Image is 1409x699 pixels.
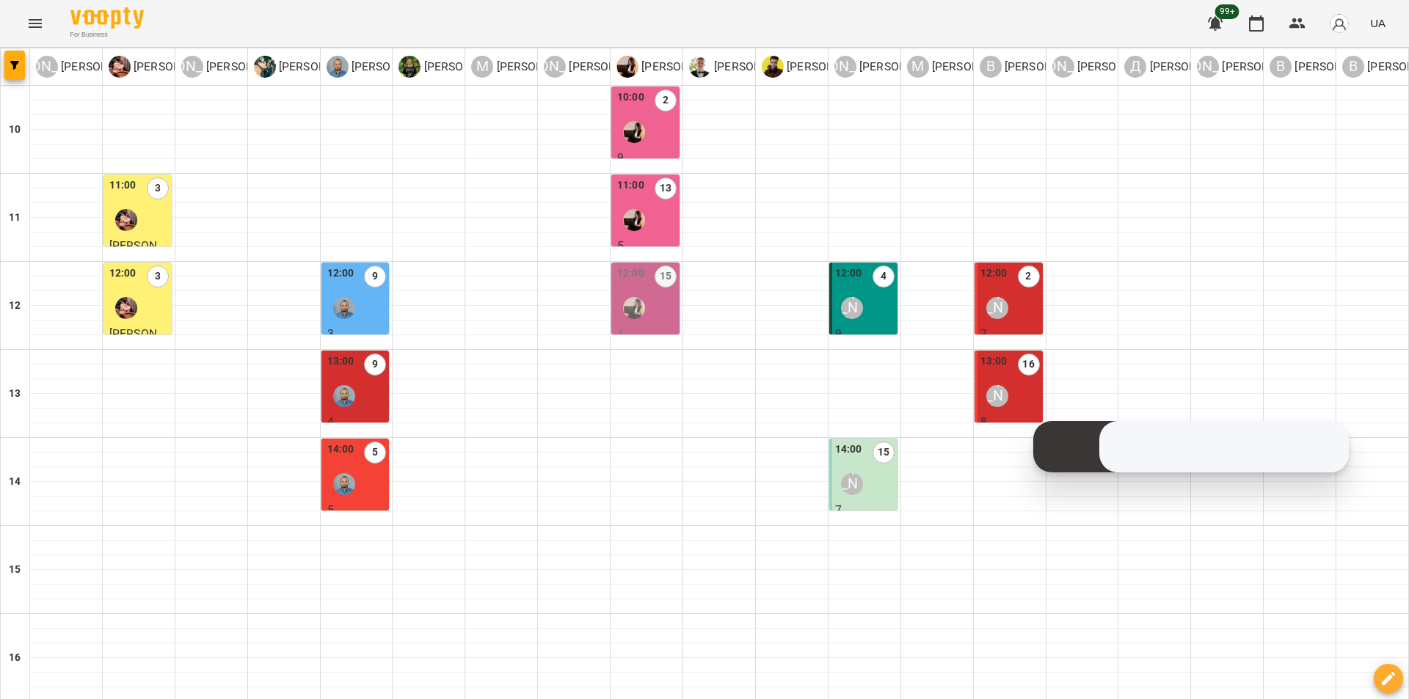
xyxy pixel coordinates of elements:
[907,56,1021,78] div: Микита Пономарьов
[834,56,948,78] div: Артем Кот
[1002,58,1093,76] p: [PERSON_NAME]
[638,58,730,76] p: [PERSON_NAME]
[623,209,645,231] img: Надія Шрай
[327,442,354,458] label: 14:00
[181,56,295,78] a: [PERSON_NAME] [PERSON_NAME]
[203,58,295,76] p: [PERSON_NAME]
[109,56,222,78] a: І [PERSON_NAME]
[907,56,929,78] div: М
[1052,56,1166,78] a: [PERSON_NAME] [PERSON_NAME]
[9,474,21,490] h6: 14
[986,385,1008,407] div: Володимир Ярошинський
[327,56,440,78] div: Антон Костюк
[616,56,730,78] a: Н [PERSON_NAME]
[841,297,863,319] div: Артем Кот
[58,58,150,76] p: [PERSON_NAME]
[9,386,21,402] h6: 13
[617,325,677,343] p: 4
[617,178,644,194] label: 11:00
[147,178,169,200] label: 3
[109,238,162,270] span: [PERSON_NAME]
[616,56,730,78] div: Надія Шрай
[980,266,1008,282] label: 12:00
[254,56,368,78] div: Ольга Мизюк
[147,266,169,288] label: 3
[689,56,803,78] div: Вадим Моргун
[689,56,711,78] img: В
[9,562,21,578] h6: 15
[980,56,1002,78] div: В
[398,56,420,78] img: Р
[70,30,144,40] span: For Business
[1146,58,1238,76] p: [PERSON_NAME]
[711,58,803,76] p: [PERSON_NAME]
[109,326,162,358] span: [PERSON_NAME]
[333,297,355,319] div: Антон Костюк
[834,56,948,78] a: [PERSON_NAME] [PERSON_NAME]
[333,473,355,495] img: Антон Костюк
[1342,56,1364,78] div: В
[36,56,150,78] a: [PERSON_NAME] [PERSON_NAME]
[980,325,1040,343] p: 7
[1197,56,1311,78] a: [PERSON_NAME] [PERSON_NAME]
[980,56,1093,78] a: В [PERSON_NAME]
[835,501,895,519] p: 7
[276,58,368,76] p: [PERSON_NAME]
[420,58,512,76] p: [PERSON_NAME]
[115,297,137,319] img: Ілля Петруша
[181,56,203,78] div: [PERSON_NAME]
[544,56,566,78] div: [PERSON_NAME]
[1124,56,1238,78] a: Д [PERSON_NAME]
[1074,58,1166,76] p: [PERSON_NAME]
[623,121,645,143] img: Надія Шрай
[655,89,677,111] label: 2
[9,210,21,226] h6: 11
[327,56,349,78] img: А
[1364,10,1391,37] button: UA
[327,325,387,343] p: 3
[623,297,645,319] img: Надія Шрай
[835,442,862,458] label: 14:00
[9,650,21,666] h6: 16
[616,56,638,78] img: Н
[1219,58,1311,76] p: [PERSON_NAME]
[493,58,585,76] p: [PERSON_NAME]
[327,354,354,370] label: 13:00
[109,56,222,78] div: Ілля Петруша
[364,354,386,376] label: 9
[980,56,1093,78] div: Володимир Ярошинський
[835,266,862,282] label: 12:00
[36,56,150,78] div: Анастасія Герус
[834,56,856,78] div: [PERSON_NAME]
[1215,4,1239,19] span: 99+
[254,56,276,78] img: О
[333,385,355,407] img: Антон Костюк
[929,58,1021,76] p: [PERSON_NAME]
[18,6,53,41] button: Menu
[70,7,144,29] img: Voopty Logo
[327,501,387,519] p: 5
[980,354,1008,370] label: 13:00
[109,178,136,194] label: 11:00
[544,56,658,78] div: Ярослав Пташинський
[9,122,21,138] h6: 10
[109,56,131,78] img: І
[1197,56,1219,78] div: [PERSON_NAME]
[349,58,440,76] p: [PERSON_NAME]
[109,266,136,282] label: 12:00
[327,413,387,431] p: 4
[1018,266,1040,288] label: 2
[1270,56,1383,78] div: Віталій Кадуха
[254,56,368,78] a: О [PERSON_NAME]
[841,473,863,495] div: Артем Кот
[1052,56,1166,78] div: Альберт Волков
[1270,56,1292,78] div: В
[115,209,137,231] img: Ілля Петруша
[617,149,677,166] p: 9
[986,297,1008,319] div: Володимир Ярошинський
[1370,15,1386,31] span: UA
